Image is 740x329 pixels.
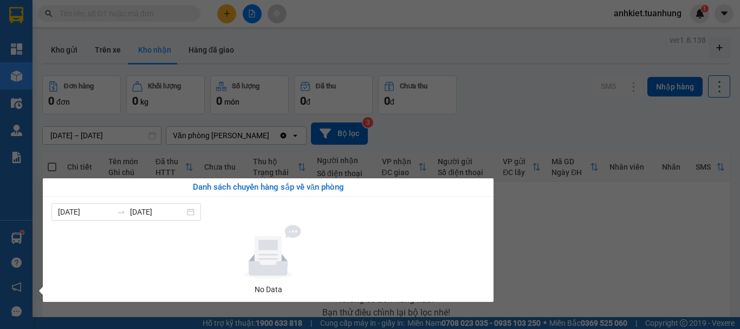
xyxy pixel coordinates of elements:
span: swap-right [117,208,126,216]
div: Danh sách chuyến hàng sắp về văn phòng [51,181,485,194]
input: Đến ngày [130,206,185,218]
span: to [117,208,126,216]
div: No Data [56,283,481,295]
input: Từ ngày [58,206,113,218]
